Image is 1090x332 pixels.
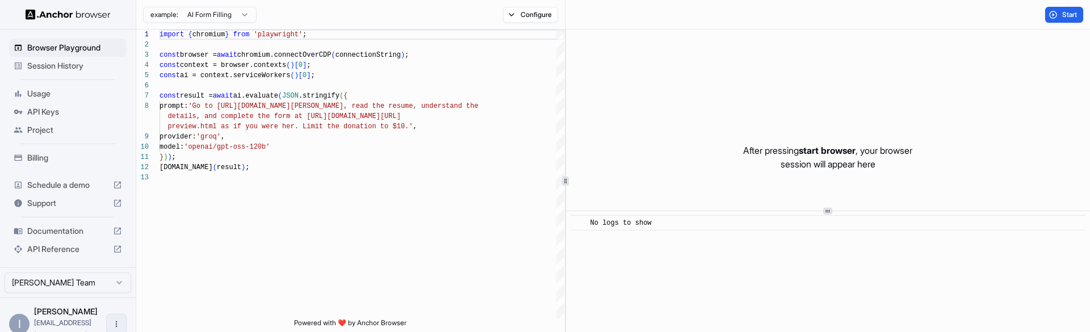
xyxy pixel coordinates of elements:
[136,91,149,101] div: 7
[192,31,225,39] span: chromium
[405,51,409,59] span: ;
[184,143,270,151] span: 'openai/gpt-oss-120b'
[27,225,108,237] span: Documentation
[590,219,652,227] span: No logs to show
[34,306,98,316] span: Itay Rosen
[307,72,311,79] span: ]
[233,92,278,100] span: ai.evaluate
[180,51,217,59] span: browser =
[180,72,290,79] span: ai = context.serviceWorkers
[743,144,912,171] p: After pressing , your browser session will appear here
[307,61,311,69] span: ;
[225,31,229,39] span: }
[217,163,241,171] span: result
[503,7,558,23] button: Configure
[1062,10,1078,19] span: Start
[160,31,184,39] span: import
[282,92,299,100] span: JSON
[172,153,176,161] span: ;
[160,153,163,161] span: }
[160,92,180,100] span: const
[160,163,213,171] span: [DOMAIN_NAME]
[136,152,149,162] div: 11
[136,81,149,91] div: 6
[413,123,417,131] span: ,
[27,42,122,53] span: Browser Playground
[299,92,339,100] span: .stringify
[9,121,127,139] div: Project
[237,51,332,59] span: chromium.connectOverCDP
[27,60,122,72] span: Session History
[196,133,221,141] span: 'groq'
[303,61,307,69] span: ]
[9,194,127,212] div: Support
[290,72,294,79] span: (
[299,72,303,79] span: [
[136,142,149,152] div: 10
[136,50,149,60] div: 3
[167,153,171,161] span: )
[233,31,250,39] span: from
[136,70,149,81] div: 5
[167,123,372,131] span: preview.html as if you were her. Limit the donatio
[9,149,127,167] div: Billing
[311,72,315,79] span: ;
[150,10,178,19] span: example:
[27,106,122,117] span: API Keys
[9,39,127,57] div: Browser Playground
[160,133,196,141] span: provider:
[327,112,401,120] span: [DOMAIN_NAME][URL]
[9,85,127,103] div: Usage
[27,243,108,255] span: API Reference
[9,103,127,121] div: API Keys
[136,173,149,183] div: 13
[160,102,188,110] span: prompt:
[799,145,856,156] span: start browser
[188,102,359,110] span: 'Go to [URL][DOMAIN_NAME][PERSON_NAME], re
[163,153,167,161] span: )
[9,176,127,194] div: Schedule a demo
[136,60,149,70] div: 4
[343,92,347,100] span: {
[576,217,582,229] span: ​
[136,30,149,40] div: 1
[1045,7,1083,23] button: Start
[136,162,149,173] div: 12
[217,51,237,59] span: await
[136,101,149,111] div: 8
[27,152,122,163] span: Billing
[9,57,127,75] div: Session History
[299,61,303,69] span: 0
[27,179,108,191] span: Schedule a demo
[278,92,282,100] span: (
[213,163,217,171] span: (
[136,132,149,142] div: 9
[336,51,401,59] span: connectionString
[188,31,192,39] span: {
[160,72,180,79] span: const
[180,92,213,100] span: result =
[241,163,245,171] span: )
[136,40,149,50] div: 2
[331,51,335,59] span: (
[303,31,307,39] span: ;
[295,61,299,69] span: [
[167,112,327,120] span: details, and complete the form at [URL]
[213,92,233,100] span: await
[27,197,108,209] span: Support
[9,240,127,258] div: API Reference
[254,31,303,39] span: 'playwright'
[27,88,122,99] span: Usage
[160,61,180,69] span: const
[245,163,249,171] span: ;
[160,143,184,151] span: model:
[26,9,111,20] img: Anchor Logo
[303,72,307,79] span: 0
[9,222,127,240] div: Documentation
[286,61,290,69] span: (
[294,318,406,332] span: Powered with ❤️ by Anchor Browser
[160,51,180,59] span: const
[401,51,405,59] span: )
[221,133,225,141] span: ,
[339,92,343,100] span: (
